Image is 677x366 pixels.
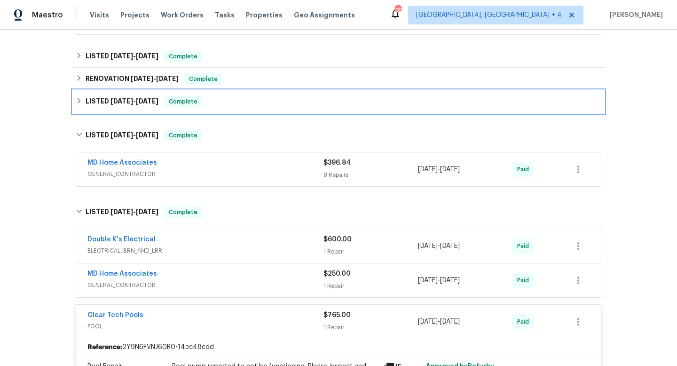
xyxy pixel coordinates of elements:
[86,207,158,218] h6: LISTED
[87,159,157,166] a: MD Home Associates
[73,197,604,227] div: LISTED [DATE]-[DATE]Complete
[517,165,533,174] span: Paid
[418,277,438,284] span: [DATE]
[165,52,201,61] span: Complete
[165,207,201,217] span: Complete
[87,246,323,255] span: ELECTRICAL, BRN_AND_LRR
[32,10,63,20] span: Maestro
[215,12,235,18] span: Tasks
[394,6,401,15] div: 137
[418,166,438,173] span: [DATE]
[416,10,562,20] span: [GEOGRAPHIC_DATA], [GEOGRAPHIC_DATA] + 4
[156,75,179,82] span: [DATE]
[73,90,604,113] div: LISTED [DATE]-[DATE]Complete
[86,96,158,107] h6: LISTED
[323,312,351,318] span: $765.00
[517,276,533,285] span: Paid
[110,53,133,59] span: [DATE]
[110,53,158,59] span: -
[185,74,221,84] span: Complete
[87,342,122,352] b: Reference:
[110,98,133,104] span: [DATE]
[73,45,604,68] div: LISTED [DATE]-[DATE]Complete
[440,318,460,325] span: [DATE]
[440,277,460,284] span: [DATE]
[323,170,418,180] div: 8 Repairs
[165,131,201,140] span: Complete
[323,236,352,243] span: $600.00
[323,159,351,166] span: $396.84
[323,323,418,332] div: 1 Repair
[87,312,143,318] a: Clear Tech Pools
[120,10,150,20] span: Projects
[131,75,179,82] span: -
[323,281,418,291] div: 1 Repair
[440,166,460,173] span: [DATE]
[161,10,204,20] span: Work Orders
[87,271,157,277] a: MD Home Associates
[110,98,158,104] span: -
[418,276,460,285] span: -
[165,97,201,106] span: Complete
[136,132,158,138] span: [DATE]
[517,241,533,251] span: Paid
[73,120,604,151] div: LISTED [DATE]-[DATE]Complete
[131,75,153,82] span: [DATE]
[86,73,179,85] h6: RENOVATION
[418,241,460,251] span: -
[246,10,283,20] span: Properties
[136,98,158,104] span: [DATE]
[323,271,351,277] span: $250.00
[323,247,418,256] div: 1 Repair
[606,10,663,20] span: [PERSON_NAME]
[418,165,460,174] span: -
[418,243,438,249] span: [DATE]
[87,169,323,179] span: GENERAL_CONTRACTOR
[110,208,133,215] span: [DATE]
[87,280,323,290] span: GENERAL_CONTRACTOR
[110,132,133,138] span: [DATE]
[418,317,460,326] span: -
[294,10,355,20] span: Geo Assignments
[87,236,156,243] a: Double K's Electrical
[110,132,158,138] span: -
[87,322,323,331] span: POOL
[76,339,601,356] div: 2Y9N6FVNJ60R0-14ec48cdd
[440,243,460,249] span: [DATE]
[86,130,158,141] h6: LISTED
[136,208,158,215] span: [DATE]
[90,10,109,20] span: Visits
[517,317,533,326] span: Paid
[86,51,158,62] h6: LISTED
[418,318,438,325] span: [DATE]
[136,53,158,59] span: [DATE]
[73,68,604,90] div: RENOVATION [DATE]-[DATE]Complete
[110,208,158,215] span: -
